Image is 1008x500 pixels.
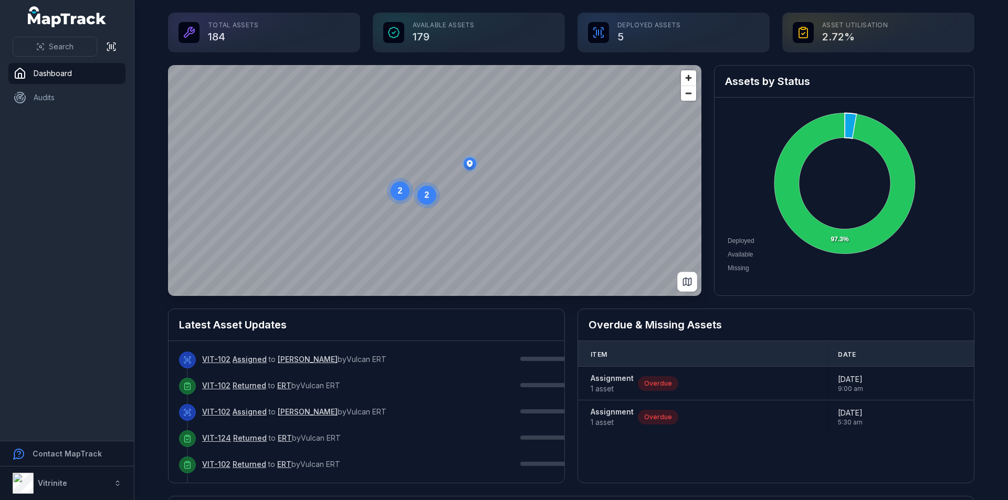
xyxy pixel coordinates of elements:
[838,408,863,427] time: 08/09/2025, 5:30:00 am
[838,385,863,393] span: 9:00 am
[49,41,73,52] span: Search
[591,417,634,428] span: 1 asset
[202,381,340,390] span: to by Vulcan ERT
[591,407,634,417] strong: Assignment
[728,237,754,244] span: Deployed
[278,407,338,417] a: [PERSON_NAME]
[278,433,292,443] a: ERT
[725,74,963,89] h2: Assets by Status
[589,317,963,332] h2: Overdue & Missing Assets
[233,354,267,365] a: Assigned
[638,376,678,391] div: Overdue
[13,37,97,57] button: Search
[277,380,291,391] a: ERT
[38,478,67,487] strong: Vitrinite
[838,408,863,418] span: [DATE]
[398,186,403,195] text: 2
[33,449,102,458] strong: Contact MapTrack
[591,350,607,359] span: Item
[677,272,697,292] button: Switch to Map View
[838,374,863,385] span: [DATE]
[591,407,634,428] a: Assignment1 asset
[202,354,230,365] a: VIT-102
[168,65,701,296] canvas: Map
[591,373,634,394] a: Assignment1 asset
[838,350,856,359] span: Date
[202,460,340,469] span: to by Vulcan ERT
[233,407,267,417] a: Assigned
[28,6,107,27] a: MapTrack
[728,264,749,272] span: Missing
[591,373,634,384] strong: Assignment
[425,190,429,199] text: 2
[202,459,230,470] a: VIT-102
[233,433,267,443] a: Returned
[233,380,266,391] a: Returned
[591,384,634,394] span: 1 asset
[838,374,863,393] time: 14/07/2025, 9:00:00 am
[202,407,386,416] span: to by Vulcan ERT
[728,251,753,258] span: Available
[838,418,863,427] span: 5:30 am
[202,355,386,364] span: to by Vulcan ERT
[233,459,266,470] a: Returned
[202,433,231,443] a: VIT-124
[202,433,341,442] span: to by Vulcan ERT
[681,86,696,101] button: Zoom out
[278,354,338,365] a: [PERSON_NAME]
[681,70,696,86] button: Zoom in
[202,380,230,391] a: VIT-102
[8,87,125,108] a: Audits
[277,459,291,470] a: ERT
[179,317,554,332] h2: Latest Asset Updates
[202,407,230,417] a: VIT-102
[8,63,125,84] a: Dashboard
[638,410,678,424] div: Overdue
